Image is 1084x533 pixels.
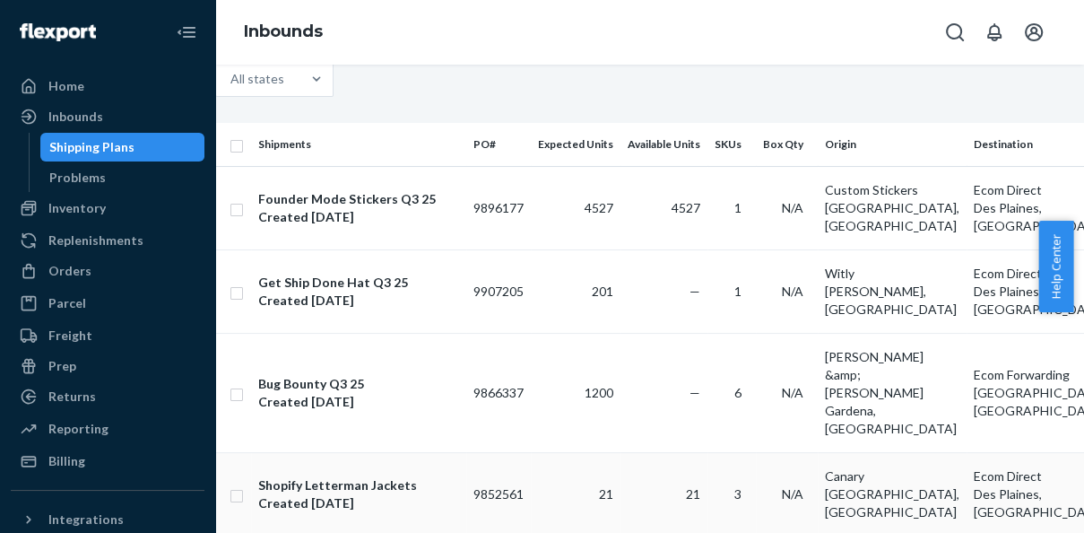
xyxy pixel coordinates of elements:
[11,415,204,443] a: Reporting
[40,133,205,162] a: Shipping Plans
[48,357,76,375] div: Prep
[592,284,613,299] span: 201
[1016,14,1052,50] button: Open account menu
[531,123,620,166] th: Expected Units
[230,70,284,88] div: All states
[48,232,143,249] div: Replenishments
[466,166,531,249] td: 9896177
[258,274,408,292] div: Get Ship Done Hat Q3 25
[258,375,364,393] div: Bug Bounty Q3 25
[782,200,803,215] span: N/A
[258,292,408,310] div: Created [DATE]
[734,486,741,502] span: 3
[11,289,204,318] a: Parcel
[48,452,85,470] div: Billing
[11,102,204,131] a: Inbounds
[11,257,204,285] a: Orders
[48,199,106,217] div: Inventory
[258,208,436,226] div: Created [DATE]
[734,284,741,299] span: 1
[937,14,973,50] button: Open Search Box
[825,284,957,317] span: [PERSON_NAME], [GEOGRAPHIC_DATA]
[734,200,741,215] span: 1
[825,486,959,520] span: [GEOGRAPHIC_DATA], [GEOGRAPHIC_DATA]
[707,123,756,166] th: SKUs
[48,294,86,312] div: Parcel
[734,385,741,400] span: 6
[585,385,613,400] span: 1200
[1038,221,1073,312] button: Help Center
[689,385,700,400] span: —
[11,226,204,255] a: Replenishments
[11,447,204,476] a: Billing
[48,262,91,280] div: Orders
[825,403,957,436] span: Gardena, [GEOGRAPHIC_DATA]
[585,200,613,215] span: 4527
[825,467,959,485] div: Canary
[40,163,205,192] a: Problems
[782,486,803,502] span: N/A
[48,77,84,95] div: Home
[782,385,803,400] span: N/A
[466,333,531,452] td: 9866337
[466,123,531,166] th: PO#
[11,194,204,223] a: Inventory
[251,123,466,166] th: Shipments
[11,321,204,350] a: Freight
[258,494,417,512] div: Created [DATE]
[258,190,436,208] div: Founder Mode Stickers Q3 25
[230,6,337,58] ol: breadcrumbs
[689,284,700,299] span: —
[782,284,803,299] span: N/A
[20,23,96,41] img: Flexport logo
[825,265,959,283] div: Witly
[284,70,286,88] input: All states
[756,123,818,166] th: Box Qty
[244,22,323,41] a: Inbounds
[49,138,134,156] div: Shipping Plans
[11,382,204,411] a: Returns
[976,14,1012,50] button: Open notifications
[258,393,364,411] div: Created [DATE]
[825,348,959,402] div: [PERSON_NAME] &amp; [PERSON_NAME]
[466,249,531,333] td: 9907205
[818,123,967,166] th: Origin
[48,108,103,126] div: Inbounds
[48,327,92,345] div: Freight
[11,72,204,100] a: Home
[48,420,108,438] div: Reporting
[48,388,96,406] div: Returns
[48,511,124,529] div: Integrations
[620,123,707,166] th: Available Units
[825,181,959,199] div: Custom Stickers
[825,200,959,233] span: [GEOGRAPHIC_DATA], [GEOGRAPHIC_DATA]
[599,486,613,502] span: 21
[686,486,700,502] span: 21
[169,14,204,50] button: Close Navigation
[11,352,204,380] a: Prep
[49,169,106,187] div: Problems
[258,476,417,494] div: Shopify Letterman Jackets
[672,200,700,215] span: 4527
